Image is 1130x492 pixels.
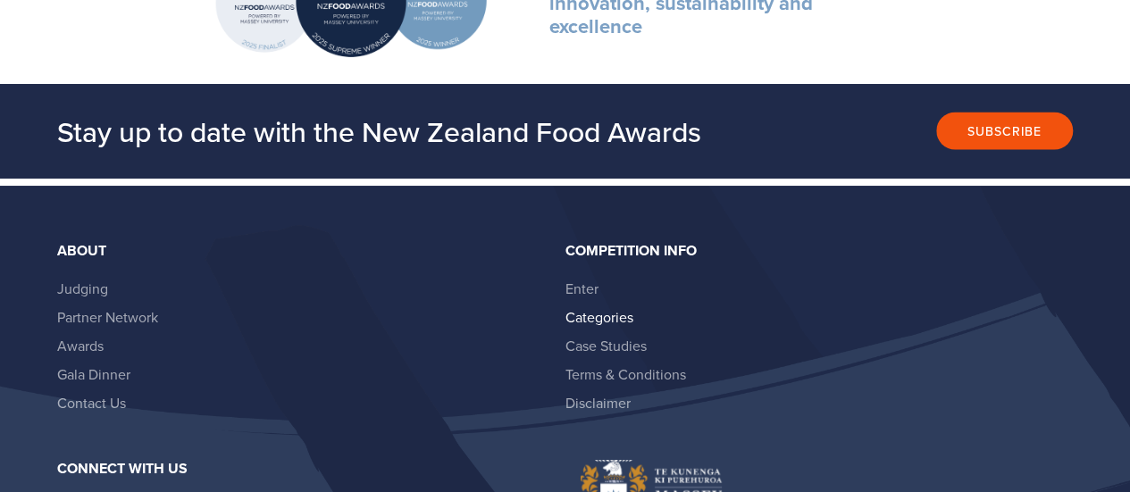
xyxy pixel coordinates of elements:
a: Terms & Conditions [565,364,686,384]
button: Subscribe [936,113,1073,150]
h3: Connect with us [57,460,550,478]
h2: Stay up to date with the New Zealand Food Awards [57,113,724,149]
a: Categories [565,307,633,327]
a: Gala Dinner [57,364,130,384]
a: Judging [57,279,108,298]
a: Contact Us [57,393,126,413]
a: Disclaimer [565,393,631,413]
a: Partner Network [57,307,158,327]
a: Enter [565,279,598,298]
div: About [57,243,550,259]
a: Awards [57,336,104,355]
a: Case Studies [565,336,647,355]
div: Competition Info [565,243,1059,259]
